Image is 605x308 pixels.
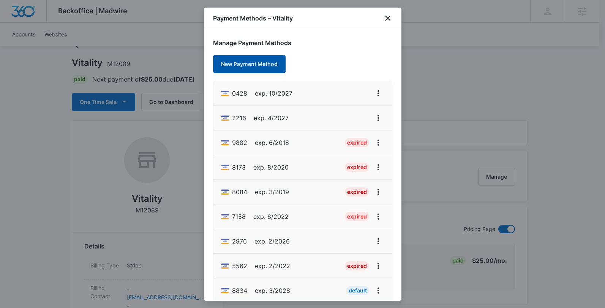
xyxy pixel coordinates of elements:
[232,237,247,246] span: Visa ending with
[232,89,247,98] span: Visa ending with
[255,138,289,147] span: exp. 6/2018
[372,235,384,247] button: View More
[372,161,384,173] button: View More
[345,261,369,270] div: Expired
[346,286,369,295] div: Default
[232,113,246,123] span: Visa ending with
[372,87,384,99] button: View More
[232,138,247,147] span: Visa ending with
[232,286,247,295] span: Visa ending with
[213,38,392,47] h1: Manage Payment Methods
[255,89,292,98] span: exp. 10/2027
[254,113,289,123] span: exp. 4/2027
[254,237,290,246] span: exp. 2/2026
[372,284,384,297] button: View More
[255,286,290,295] span: exp. 3/2028
[372,260,384,272] button: View More
[232,261,247,270] span: Visa ending with
[372,211,384,223] button: View More
[255,187,289,196] span: exp. 3/2019
[345,212,369,221] div: Expired
[232,212,246,221] span: Visa ending with
[345,187,369,196] div: Expired
[232,163,246,172] span: Visa ending with
[372,137,384,149] button: View More
[372,112,384,124] button: View More
[213,14,293,23] h1: Payment Methods – Vitality
[383,14,392,23] button: close
[372,186,384,198] button: View More
[253,212,289,221] span: exp. 8/2022
[213,55,286,73] button: New Payment Method
[253,163,289,172] span: exp. 8/2020
[345,138,369,147] div: Expired
[255,261,290,270] span: exp. 2/2022
[345,163,369,172] div: Expired
[232,187,247,196] span: Visa ending with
